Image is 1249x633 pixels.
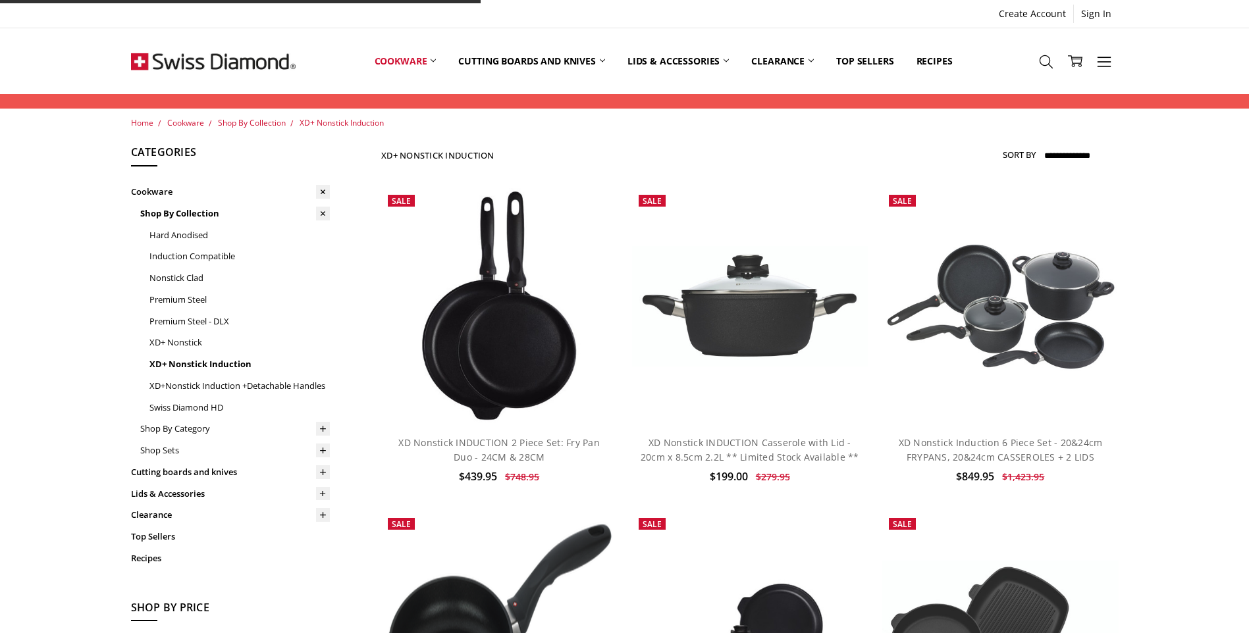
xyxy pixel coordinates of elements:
[392,195,411,207] span: Sale
[632,246,868,366] img: XD Nonstick INDUCTION Casserole with Lid - 20cm x 8.5cm 2.2L ** Limited Stock Available **
[616,32,740,90] a: Lids & Accessories
[1002,470,1044,483] span: $1,423.95
[417,188,581,424] img: XD Nonstick INDUCTION 2 Piece Set: Fry Pan Duo - 24CM & 28CM
[149,311,330,332] a: Premium Steel - DLX
[131,483,330,505] a: Lids & Accessories
[392,519,411,530] span: Sale
[381,188,617,424] a: XD Nonstick INDUCTION 2 Piece Set: Fry Pan Duo - 24CM & 28CM
[893,519,912,530] span: Sale
[149,289,330,311] a: Premium Steel
[710,469,748,484] span: $199.00
[643,195,662,207] span: Sale
[131,181,330,203] a: Cookware
[505,470,539,483] span: $748.95
[381,150,494,161] h1: XD+ Nonstick Induction
[300,117,384,128] a: XD+ Nonstick Induction
[149,224,330,246] a: Hard Anodised
[140,203,330,224] a: Shop By Collection
[363,32,448,90] a: Cookware
[641,436,859,463] a: XD Nonstick INDUCTION Casserole with Lid - 20cm x 8.5cm 2.2L ** Limited Stock Available **
[149,332,330,353] a: XD+ Nonstick
[1074,5,1119,23] a: Sign In
[131,599,330,622] h5: Shop By Price
[149,245,330,267] a: Induction Compatible
[131,28,296,94] img: Free Shipping On Every Order
[140,418,330,440] a: Shop By Category
[218,117,286,128] a: Shop By Collection
[740,32,825,90] a: Clearance
[398,436,600,463] a: XD Nonstick INDUCTION 2 Piece Set: Fry Pan Duo - 24CM & 28CM
[992,5,1073,23] a: Create Account
[459,469,497,484] span: $439.95
[131,526,330,547] a: Top Sellers
[149,267,330,289] a: Nonstick Clad
[149,375,330,397] a: XD+Nonstick Induction +Detachable Handles
[149,353,330,375] a: XD+ Nonstick Induction
[1003,144,1036,165] label: Sort By
[756,470,790,483] span: $279.95
[447,32,616,90] a: Cutting boards and knives
[131,547,330,569] a: Recipes
[882,240,1118,372] img: XD Nonstick Induction 6 Piece Set - 20&24cm FRYPANS, 20&24cm CASSEROLES + 2 LIDS
[825,32,905,90] a: Top Sellers
[632,188,868,424] a: XD Nonstick INDUCTION Casserole with Lid - 20cm x 8.5cm 2.2L ** Limited Stock Available **
[140,440,330,461] a: Shop Sets
[956,469,994,484] span: $849.95
[643,519,662,530] span: Sale
[131,504,330,526] a: Clearance
[893,195,912,207] span: Sale
[149,397,330,418] a: Swiss Diamond HD
[131,117,153,128] a: Home
[167,117,204,128] a: Cookware
[882,188,1118,424] a: XD Nonstick Induction 6 Piece Set - 20&24cm FRYPANS, 20&24cm CASSEROLES + 2 LIDS
[899,436,1103,463] a: XD Nonstick Induction 6 Piece Set - 20&24cm FRYPANS, 20&24cm CASSEROLES + 2 LIDS
[905,32,964,90] a: Recipes
[131,144,330,166] h5: Categories
[131,461,330,483] a: Cutting boards and knives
